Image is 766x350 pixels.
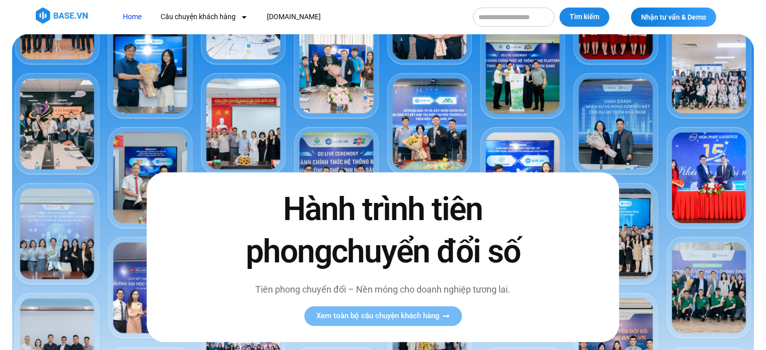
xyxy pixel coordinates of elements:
[153,8,255,26] a: Câu chuyện khách hàng
[641,14,706,21] span: Nhận tư vấn & Demo
[304,306,462,326] a: Xem toàn bộ câu chuyện khách hàng
[224,189,541,272] h2: Hành trình tiên phong
[259,8,328,26] a: [DOMAIN_NAME]
[115,8,463,26] nav: Menu
[316,312,440,320] span: Xem toàn bộ câu chuyện khách hàng
[224,283,541,296] p: Tiên phong chuyển đổi – Nền móng cho doanh nghiệp tương lai.
[331,233,520,270] span: chuyển đổi số
[560,8,609,27] button: Tìm kiếm
[631,8,716,27] a: Nhận tư vấn & Demo
[570,12,599,22] span: Tìm kiếm
[115,8,149,26] a: Home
